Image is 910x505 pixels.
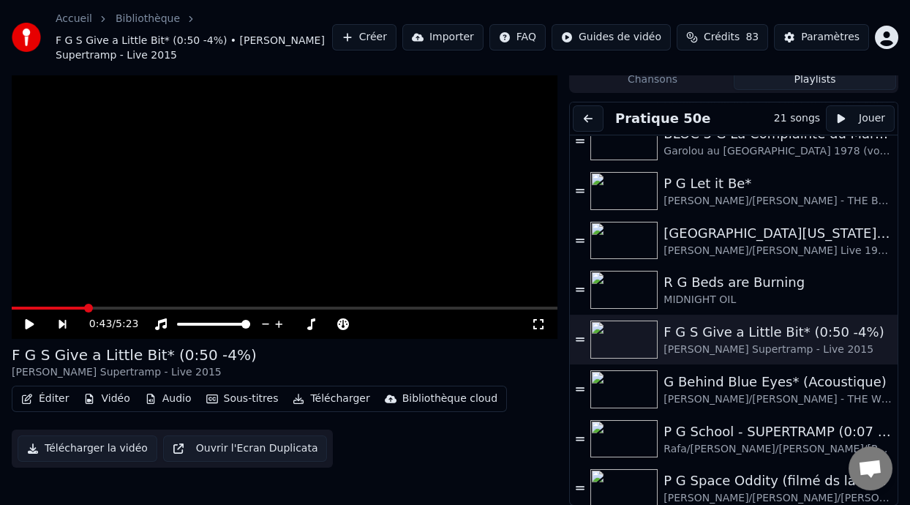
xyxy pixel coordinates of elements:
span: 5:23 [116,317,138,332]
div: G Behind Blue Eyes* (Acoustique) [663,372,892,392]
button: Télécharger [287,389,375,409]
button: Guides de vidéo [552,24,671,50]
div: 21 songs [774,111,820,126]
button: Crédits83 [677,24,768,50]
a: Ouvrir le chat [849,446,892,490]
span: Crédits [704,30,740,45]
button: Importer [402,24,484,50]
button: Sous-titres [200,389,285,409]
div: P G School - SUPERTRAMP (0:07 -5%) [663,422,892,442]
span: 0:43 [89,317,112,332]
div: Bibliothèque cloud [402,392,497,406]
div: Rafa/[PERSON_NAME]/[PERSON_NAME]/[PERSON_NAME] Live [GEOGRAPHIC_DATA] voix 30% [663,442,892,457]
div: / [89,317,124,332]
span: 83 [745,30,759,45]
button: Créer [332,24,396,50]
div: P G Let it Be* [663,173,892,194]
button: Playlists [734,69,896,90]
a: Accueil [56,12,92,26]
button: FAQ [489,24,546,50]
button: Ouvrir l'Ecran Duplicata [163,435,328,462]
div: R G Beds are Burning [663,272,892,293]
button: Paramètres [774,24,869,50]
button: Vidéo [78,389,135,409]
a: Bibliothèque [116,12,180,26]
div: [GEOGRAPHIC_DATA][US_STATE] (-2 clé Am) [663,223,892,244]
div: Garolou au [GEOGRAPHIC_DATA] 1978 (voix 40%) [663,144,892,159]
div: [PERSON_NAME] Supertramp - Live 2015 [663,343,892,357]
div: Paramètres [801,30,860,45]
div: [PERSON_NAME]/[PERSON_NAME] Live 1994 (sans voix) [663,244,892,258]
button: Télécharger la vidéo [18,435,157,462]
img: youka [12,23,41,52]
div: [PERSON_NAME]/[PERSON_NAME] - THE WHO Live [GEOGRAPHIC_DATA][PERSON_NAME] 2022 sans voix [663,392,892,407]
span: F G S Give a Little Bit* (0:50 -4%) • [PERSON_NAME] Supertramp - Live 2015 [56,34,332,63]
div: MIDNIGHT OIL [663,293,892,307]
button: Pratique 50e [609,108,716,129]
button: Jouer [826,105,895,132]
div: F G S Give a Little Bit* (0:50 -4%) [663,322,892,343]
button: Audio [139,389,198,409]
button: Éditer [15,389,75,409]
nav: breadcrumb [56,12,332,63]
div: [PERSON_NAME] Supertramp - Live 2015 [12,365,257,380]
div: [PERSON_NAME]/[PERSON_NAME] - THE BEATLES (sans voix) [663,194,892,209]
div: F G S Give a Little Bit* (0:50 -4%) [12,345,257,365]
button: Chansons [571,69,734,90]
div: P G Space Oddity (filmé ds la Station Spatiale Internationale) [663,471,892,491]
